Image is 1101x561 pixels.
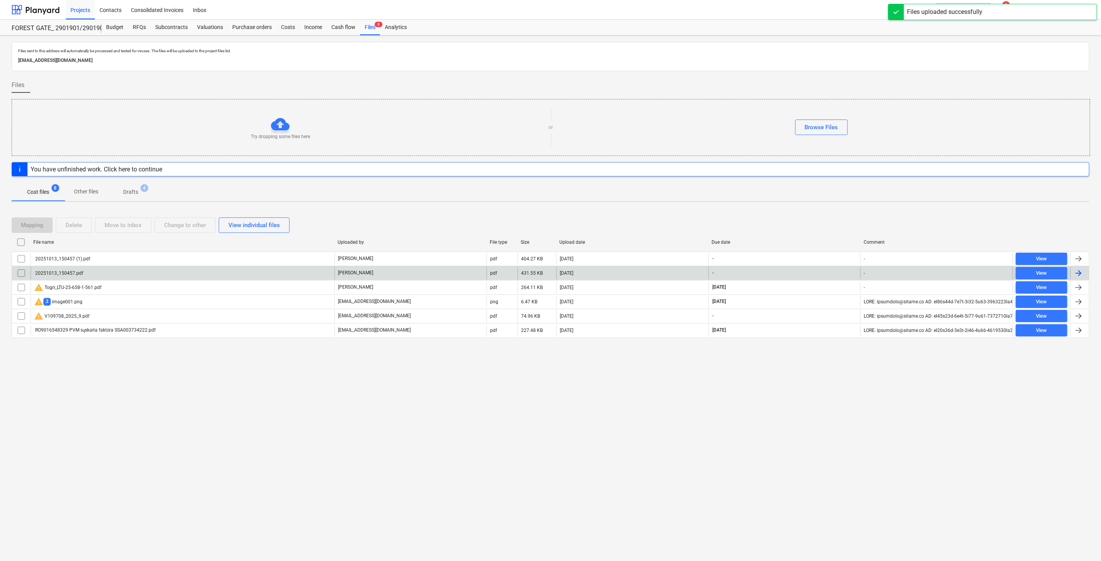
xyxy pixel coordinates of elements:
p: Drafts [123,188,138,196]
button: View [1016,267,1067,279]
span: [DATE] [712,284,727,291]
span: [DATE] [712,298,727,305]
div: FOREST GATE_ 2901901/2901902/2901903 [12,24,92,32]
div: [DATE] [560,285,573,290]
button: View [1016,296,1067,308]
div: File type [490,239,514,245]
div: 227.48 KB [521,328,543,333]
p: Cost files [27,188,49,196]
div: Files [360,20,380,35]
a: Purchase orders [228,20,276,35]
a: RFQs [128,20,151,35]
p: [EMAIL_ADDRESS][DOMAIN_NAME] [338,327,411,334]
div: pdf [490,285,497,290]
span: 8 [51,184,59,192]
button: Browse Files [795,120,848,135]
iframe: Chat Widget [1062,524,1101,561]
div: RO9016548329 PVM sąskaita faktūra SSA003734222.pdf [34,327,156,333]
div: Browse Files [805,122,838,132]
div: pdf [490,270,497,276]
div: Uploaded by [338,239,484,245]
div: Upload date [559,239,705,245]
p: Other files [74,188,98,196]
div: [DATE] [560,299,573,304]
a: Subcontracts [151,20,192,35]
span: [DATE] [712,327,727,334]
p: [PERSON_NAME] [338,270,373,276]
div: - [864,270,865,276]
span: 8 [375,22,382,27]
div: Comment [864,239,1010,245]
div: - [864,285,865,290]
div: 74.96 KB [521,313,540,319]
button: View [1016,281,1067,294]
div: Due date [712,239,857,245]
a: Analytics [380,20,412,35]
div: Togri_LTU-25-658-1-561.pdf [34,283,101,292]
p: [EMAIL_ADDRESS][DOMAIN_NAME] [338,298,411,305]
div: [DATE] [560,313,573,319]
span: warning [34,311,43,321]
span: 3 [43,298,51,305]
div: 20251013_150457 (1).pdf [34,256,90,262]
p: Files sent to this address will automatically be processed and tested for viruses. The files will... [18,48,1083,53]
div: [DATE] [560,256,573,262]
a: Budget [101,20,128,35]
div: View [1036,255,1047,263]
div: V109708_2025_9.pdf [34,311,89,321]
div: pdf [490,313,497,319]
div: Size [521,239,553,245]
div: 6.47 KB [521,299,537,304]
div: png [490,299,498,304]
div: [DATE] [560,328,573,333]
div: File name [33,239,331,245]
span: 4 [141,184,148,192]
button: View individual files [219,217,290,233]
a: Income [300,20,327,35]
div: You have unfinished work. Click here to continue [31,166,162,173]
span: - [712,313,715,319]
a: Cash flow [327,20,360,35]
button: View [1016,324,1067,337]
div: View [1036,269,1047,278]
span: warning [34,297,43,306]
span: warning [34,283,43,292]
div: View [1036,326,1047,335]
button: View [1016,310,1067,322]
div: View [1036,298,1047,306]
div: Try dropping some files hereorBrowse Files [12,99,1090,156]
span: Files [12,80,24,90]
div: pdf [490,328,497,333]
div: [DATE] [560,270,573,276]
p: [EMAIL_ADDRESS][DOMAIN_NAME] [338,313,411,319]
a: Costs [276,20,300,35]
div: View [1036,312,1047,321]
p: [PERSON_NAME] [338,255,373,262]
p: or [549,124,553,131]
div: View individual files [228,220,280,230]
span: - [712,270,715,276]
a: Files8 [360,20,380,35]
div: image001.png [34,297,82,306]
p: [EMAIL_ADDRESS][DOMAIN_NAME] [18,56,1083,65]
div: 20251013_150457.pdf [34,270,83,276]
div: 404.27 KB [521,256,543,262]
div: View [1036,283,1047,292]
a: Valuations [192,20,228,35]
div: - [864,256,865,262]
button: View [1016,253,1067,265]
div: pdf [490,256,497,262]
div: 264.11 KB [521,285,543,290]
span: - [712,255,715,262]
p: [PERSON_NAME] [338,284,373,291]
